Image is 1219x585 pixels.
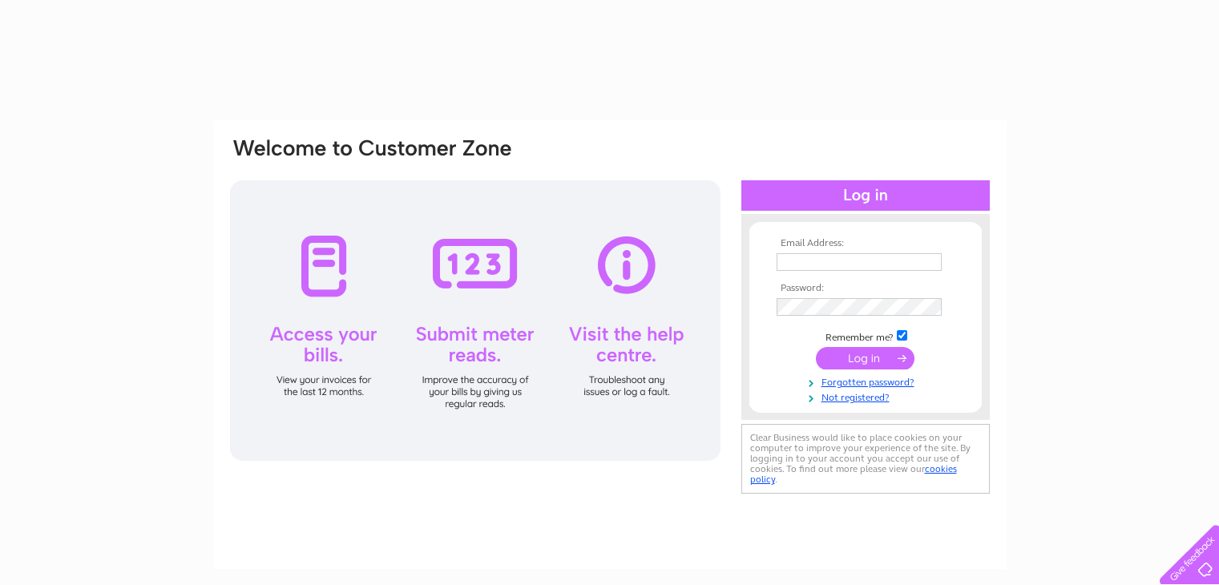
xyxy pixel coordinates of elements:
a: Forgotten password? [777,373,959,389]
input: Submit [816,347,914,369]
a: Not registered? [777,389,959,404]
a: cookies policy [750,463,957,485]
div: Clear Business would like to place cookies on your computer to improve your experience of the sit... [741,424,990,494]
th: Password: [773,283,959,294]
th: Email Address: [773,238,959,249]
td: Remember me? [773,328,959,344]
